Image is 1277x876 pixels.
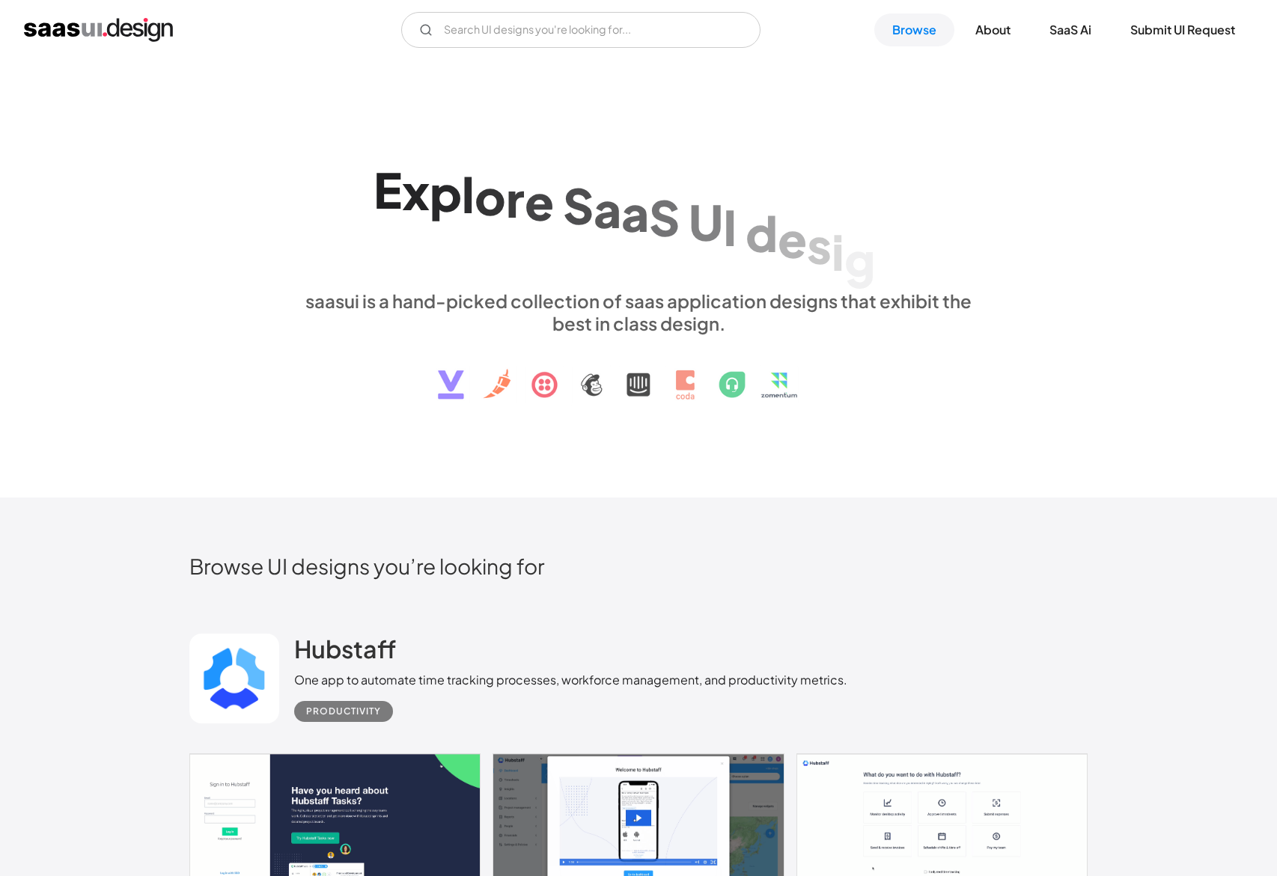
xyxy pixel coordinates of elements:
div: S [563,176,594,233]
div: l [462,165,475,223]
div: S [649,189,680,246]
h1: Explore SaaS UI design patterns & interactions. [294,160,983,275]
a: Hubstaff [294,634,396,671]
h2: Browse UI designs you’re looking for [189,553,1088,579]
div: p [430,163,462,221]
div: d [746,203,778,261]
div: o [475,168,506,225]
div: saasui is a hand-picked collection of saas application designs that exhibit the best in class des... [294,290,983,334]
div: x [402,162,430,219]
img: text, icon, saas logo [412,334,865,412]
a: SaaS Ai [1031,13,1109,46]
h2: Hubstaff [294,634,396,664]
div: I [723,198,737,256]
div: a [594,180,621,237]
div: E [374,161,402,218]
a: home [24,18,173,42]
a: Browse [874,13,954,46]
div: g [844,230,875,287]
a: Submit UI Request [1112,13,1253,46]
div: U [689,193,723,251]
div: One app to automate time tracking processes, workforce management, and productivity metrics. [294,671,847,689]
form: Email Form [401,12,761,48]
div: a [621,184,649,242]
div: s [807,216,832,274]
div: r [506,170,525,227]
a: About [957,13,1028,46]
div: i [832,223,844,281]
div: e [778,209,807,267]
input: Search UI designs you're looking for... [401,12,761,48]
div: e [525,173,554,230]
div: Productivity [306,702,381,720]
